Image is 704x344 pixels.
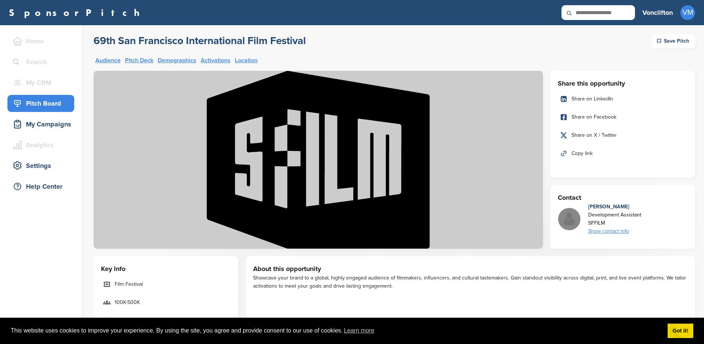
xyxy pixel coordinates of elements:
[651,34,695,48] div: Save Pitch
[558,146,688,161] a: Copy link
[558,91,688,107] a: Share on LinkedIn
[674,314,698,338] iframe: Button to launch messaging window
[94,34,306,48] a: 69th San Francisco International Film Festival
[101,264,231,274] h3: Key Info
[558,192,688,203] h3: Contact
[11,97,74,110] div: Pitch Board
[125,57,153,63] a: Pitch Deck
[572,113,616,121] span: Share on Facebook
[11,34,74,48] div: Home
[572,149,593,158] span: Copy link
[572,95,613,103] span: Share on LinkedIn
[115,317,148,325] span: [DATE] - [DATE]
[572,131,617,139] span: Share on X / Twitter
[115,298,140,307] span: 100K-500K
[115,280,143,288] span: Film Festival
[94,34,306,47] h2: 69th San Francisco International Film Festival
[7,74,74,91] a: My CRM
[11,138,74,152] div: Analytics
[7,53,74,70] a: Search
[588,211,641,219] div: Development Assistant
[158,57,196,63] a: Demographics
[642,4,673,21] a: Vonclifton
[235,57,258,63] a: Location
[201,57,230,63] a: Activations
[7,33,74,50] a: Home
[7,95,74,112] a: Pitch Board
[680,5,695,20] span: VM
[7,178,74,195] a: Help Center
[558,208,580,230] img: Missing
[11,55,74,69] div: Search
[668,324,693,338] a: dismiss cookie message
[11,325,662,336] span: This website uses cookies to improve your experience. By using the site, you agree and provide co...
[642,7,673,18] h3: Vonclifton
[588,227,641,235] div: Show contact info
[253,264,688,274] h3: About this opportunity
[558,109,688,125] a: Share on Facebook
[588,219,641,227] div: SFFILM
[11,159,74,172] div: Settings
[7,157,74,174] a: Settings
[343,325,376,336] a: learn more about cookies
[9,8,144,17] a: SponsorPitch
[11,76,74,89] div: My CRM
[7,136,74,153] a: Analytics
[95,57,121,63] a: Audience
[253,274,688,290] div: Showcase your brand to a global, highly engaged audience of filmmakers, influencers, and cultural...
[588,203,641,211] div: [PERSON_NAME]
[11,118,74,131] div: My Campaigns
[94,71,543,249] img: Sponsorpitch &
[11,180,74,193] div: Help Center
[558,78,688,89] h3: Share this opportunity
[7,116,74,133] a: My Campaigns
[558,128,688,143] a: Share on X / Twitter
